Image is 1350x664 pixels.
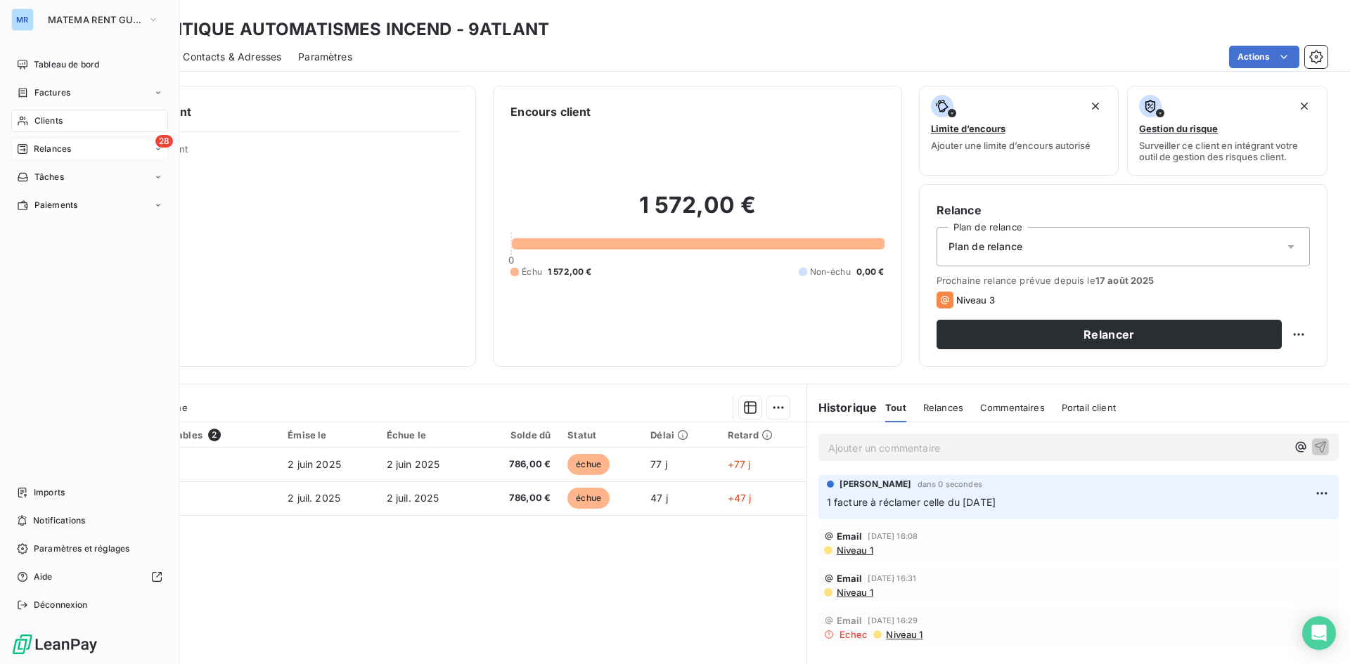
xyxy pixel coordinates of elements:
[11,53,168,76] a: Tableau de bord
[868,574,916,582] span: [DATE] 16:31
[728,429,798,441] div: Retard
[827,496,996,508] span: 1 facture à réclamer celle du [DATE]
[937,275,1310,286] span: Prochaine relance prévue depuis le
[34,486,65,499] span: Imports
[11,633,98,656] img: Logo LeanPay
[485,457,551,471] span: 786,00 €
[183,50,281,64] span: Contacts & Adresses
[980,402,1045,413] span: Commentaires
[34,143,71,155] span: Relances
[567,429,634,441] div: Statut
[728,458,751,470] span: +77 j
[124,17,549,42] h3: ATLANTIQUE AUTOMATISMES INCEND - 9ATLANT
[34,599,88,611] span: Déconnexion
[868,616,918,625] span: [DATE] 16:29
[885,629,922,640] span: Niveau 1
[937,202,1310,219] h6: Relance
[288,429,369,441] div: Émise le
[34,115,63,127] span: Clients
[567,488,610,509] span: échue
[956,294,995,306] span: Niveau 3
[650,458,667,470] span: 77 j
[650,429,711,441] div: Délai
[918,480,982,488] span: dans 0 secondes
[288,458,341,470] span: 2 juin 2025
[485,429,551,441] div: Solde dû
[34,199,77,211] span: Paiements
[11,481,168,504] a: Imports
[931,140,1091,151] span: Ajouter une limite d’encours autorisé
[1139,123,1218,134] span: Gestion du risque
[835,587,873,598] span: Niveau 1
[11,110,168,132] a: Clients
[919,86,1119,176] button: Limite d’encoursAjouter une limite d’encours autorisé
[931,123,1005,134] span: Limite d’encours
[650,492,668,504] span: 47 j
[1095,275,1155,286] span: 17 août 2025
[34,86,70,99] span: Factures
[835,545,873,556] span: Niveau 1
[208,429,221,441] span: 2
[34,571,53,583] span: Aide
[1127,86,1327,176] button: Gestion du risqueSurveiller ce client en intégrant votre outil de gestion des risques client.
[11,138,168,160] a: 28Relances
[387,458,440,470] span: 2 juin 2025
[949,240,1022,254] span: Plan de relance
[387,492,439,504] span: 2 juil. 2025
[837,615,863,626] span: Email
[1139,140,1316,162] span: Surveiller ce client en intégrant votre outil de gestion des risques client.
[567,454,610,475] span: échue
[840,478,912,490] span: [PERSON_NAME]
[1302,616,1336,650] div: Open Intercom Messenger
[510,103,591,120] h6: Encours client
[11,538,168,560] a: Paramètres et réglages
[85,103,458,120] h6: Informations client
[840,629,868,640] span: Echec
[11,82,168,104] a: Factures
[728,492,752,504] span: +47 j
[33,514,85,527] span: Notifications
[810,266,851,278] span: Non-échu
[923,402,963,413] span: Relances
[807,399,877,416] h6: Historique
[837,530,863,542] span: Email
[115,429,271,441] div: Pièces comptables
[11,166,168,188] a: Tâches
[885,402,906,413] span: Tout
[1229,46,1299,68] button: Actions
[868,532,918,540] span: [DATE] 16:08
[1062,402,1116,413] span: Portail client
[522,266,542,278] span: Échu
[856,266,885,278] span: 0,00 €
[510,191,884,233] h2: 1 572,00 €
[155,135,173,148] span: 28
[34,542,129,555] span: Paramètres et réglages
[508,254,514,266] span: 0
[48,14,142,25] span: MATEMA RENT GUYANE
[11,566,168,588] a: Aide
[548,266,592,278] span: 1 572,00 €
[11,194,168,216] a: Paiements
[11,8,34,31] div: MR
[298,50,352,64] span: Paramètres
[387,429,468,441] div: Échue le
[113,143,458,163] span: Propriétés Client
[837,573,863,584] span: Email
[485,491,551,505] span: 786,00 €
[937,320,1282,349] button: Relancer
[34,58,99,71] span: Tableau de bord
[288,492,340,504] span: 2 juil. 2025
[34,171,64,183] span: Tâches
